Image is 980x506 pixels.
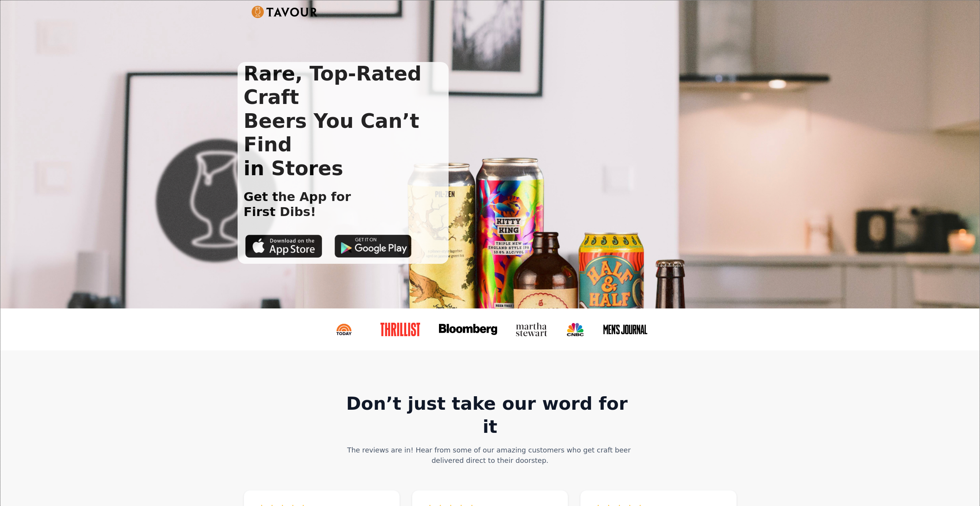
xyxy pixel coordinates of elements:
[251,6,318,18] a: Untitled UI logotextLogo
[342,445,638,466] div: The reviews are in! Hear from some of our amazing customers who get craft beer delivered direct t...
[346,393,634,437] strong: Don’t just take our word for it
[238,189,351,219] h1: Get the App for First Dibs!
[238,62,449,180] h1: Rare, Top-Rated Craft Beers You Can’t Find in Stores
[251,6,318,18] img: Untitled UI logotext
